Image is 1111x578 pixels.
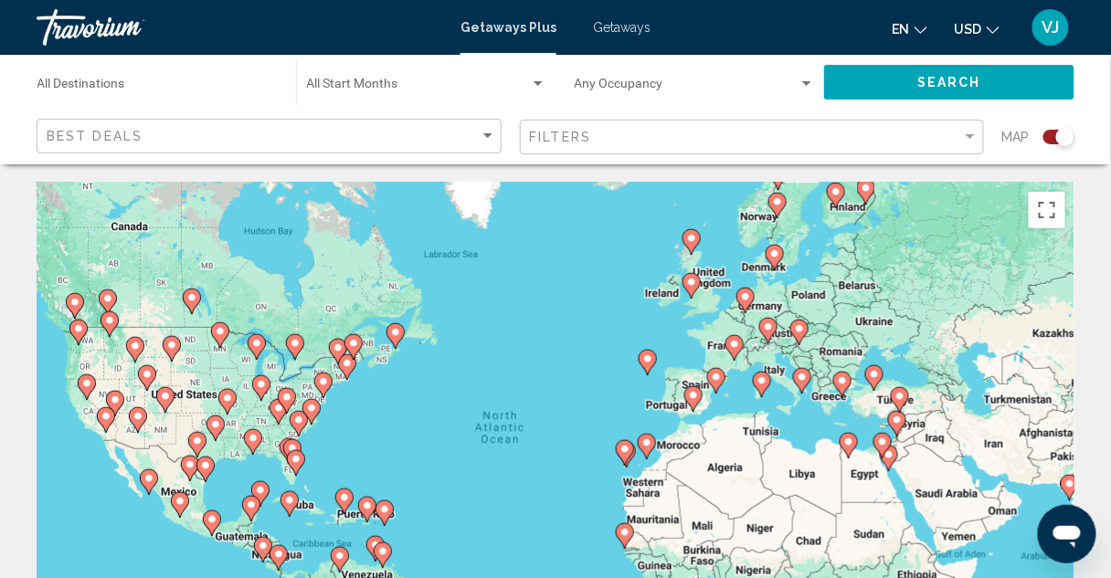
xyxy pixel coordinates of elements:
button: Change currency [955,16,1000,42]
span: USD [955,22,982,37]
button: Filter [520,119,985,156]
a: Travorium [37,9,442,46]
span: Best Deals [47,129,143,143]
span: Filters [530,130,592,144]
mat-select: Sort by [47,129,496,144]
button: Search [824,65,1074,99]
span: Map [1002,124,1030,150]
button: Toggle fullscreen view [1029,192,1065,228]
iframe: Button to launch messaging window [1038,505,1096,563]
span: VJ [1042,18,1060,37]
a: Getaways [593,20,651,35]
span: en [893,22,910,37]
button: Change language [893,16,927,42]
span: Search [917,76,981,90]
a: Getaways Plus [460,20,556,35]
button: User Menu [1027,8,1074,47]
